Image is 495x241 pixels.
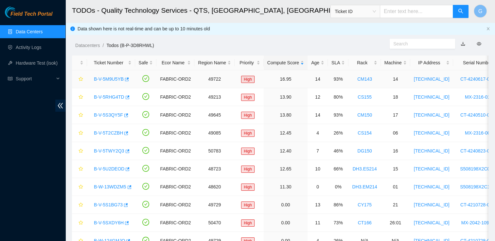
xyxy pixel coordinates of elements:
a: [TECHNICAL_ID] [414,130,450,136]
button: star [76,146,83,156]
td: 66% [328,160,348,178]
span: Support [16,72,54,85]
td: 0 [308,178,328,196]
span: High [241,76,255,83]
a: B-V-5T2CZBH [94,130,123,136]
a: B-V-5RHG4TD [94,94,124,100]
a: B-V-5TWY2Q3 [94,148,124,153]
td: FABRIC-ORD2 [156,124,194,142]
a: DH3.EM214 [352,184,377,189]
span: check-circle [142,201,149,208]
td: 16 [381,142,410,160]
span: double-left [55,100,65,112]
td: 16.95 [264,70,308,88]
span: High [241,166,255,173]
button: close [486,27,490,31]
span: star [79,202,83,208]
a: Akamai TechnologiesField Tech Portal [5,12,52,20]
span: / [102,43,104,48]
span: check-circle [142,183,149,190]
td: 0% [328,178,348,196]
td: 12.45 [264,124,308,142]
a: CY175 [358,202,372,207]
a: DH3.ES214 [353,166,377,171]
a: [TECHNICAL_ID] [414,184,450,189]
span: read [8,76,12,81]
a: [TECHNICAL_ID] [414,220,450,225]
td: FABRIC-ORD2 [156,214,194,232]
span: G [478,7,482,15]
td: 46% [328,142,348,160]
button: search [453,5,468,18]
span: check-circle [142,129,149,136]
a: [TECHNICAL_ID] [414,76,450,82]
a: Datacenters [75,43,100,48]
td: 13.90 [264,88,308,106]
td: 0.00 [264,214,308,232]
td: 26:01 [381,214,410,232]
td: 12 [308,88,328,106]
button: star [76,164,83,174]
td: 86% [328,196,348,214]
button: star [76,74,83,84]
span: star [79,220,83,226]
td: 14 [381,70,410,88]
td: 93% [328,70,348,88]
td: 49085 [194,124,235,142]
input: Search [393,40,446,47]
span: High [241,219,255,227]
a: Hardware Test (isok) [16,60,58,66]
a: CM143 [357,76,372,82]
td: 49729 [194,196,235,214]
span: check-circle [142,219,149,226]
td: 13.80 [264,106,308,124]
button: star [76,182,83,192]
button: star [76,92,83,102]
img: Akamai Technologies [5,7,33,18]
button: download [456,39,470,49]
td: 49645 [194,106,235,124]
span: High [241,148,255,155]
td: 21 [381,196,410,214]
a: download [461,41,465,46]
td: 48620 [194,178,235,196]
a: Activity Logs [16,45,42,50]
button: star [76,110,83,120]
a: Todos (B-P-3D8RHWL) [106,43,154,48]
input: Enter text here... [380,5,453,18]
a: B-V-5U2DEOD [94,166,124,171]
button: star [76,217,83,228]
a: [TECHNICAL_ID] [414,202,450,207]
td: 93% [328,106,348,124]
td: 14 [308,70,328,88]
span: High [241,184,255,191]
td: FABRIC-ORD2 [156,106,194,124]
td: 26% [328,124,348,142]
span: check-circle [142,147,149,154]
span: eye [477,41,481,46]
span: star [79,185,83,190]
span: High [241,201,255,209]
td: 49722 [194,70,235,88]
td: 01 [381,178,410,196]
td: FABRIC-ORD2 [156,196,194,214]
a: [TECHNICAL_ID] [414,94,450,100]
a: CM150 [357,112,372,118]
a: B-V-5M9U5YB [94,76,124,82]
td: 0.00 [264,196,308,214]
a: CT166 [358,220,372,225]
a: [TECHNICAL_ID] [414,112,450,118]
td: 80% [328,88,348,106]
td: 11 [308,214,328,232]
span: High [241,112,255,119]
td: 12.65 [264,160,308,178]
td: FABRIC-ORD2 [156,178,194,196]
td: 14 [308,106,328,124]
button: star [76,200,83,210]
span: star [79,149,83,154]
a: CS154 [358,130,372,136]
td: 13 [308,196,328,214]
td: 17 [381,106,410,124]
a: B-W-13WDZM5 [94,184,126,189]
